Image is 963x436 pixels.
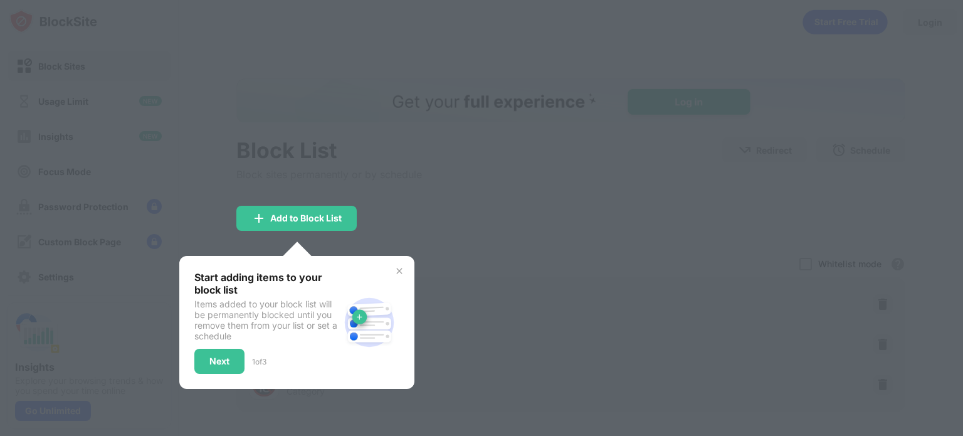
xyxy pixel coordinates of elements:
div: Add to Block List [270,213,342,223]
img: block-site.svg [339,292,399,353]
div: Items added to your block list will be permanently blocked until you remove them from your list o... [194,299,339,341]
div: 1 of 3 [252,357,266,366]
img: x-button.svg [394,266,404,276]
div: Next [209,356,229,366]
div: Start adding items to your block list [194,271,339,296]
